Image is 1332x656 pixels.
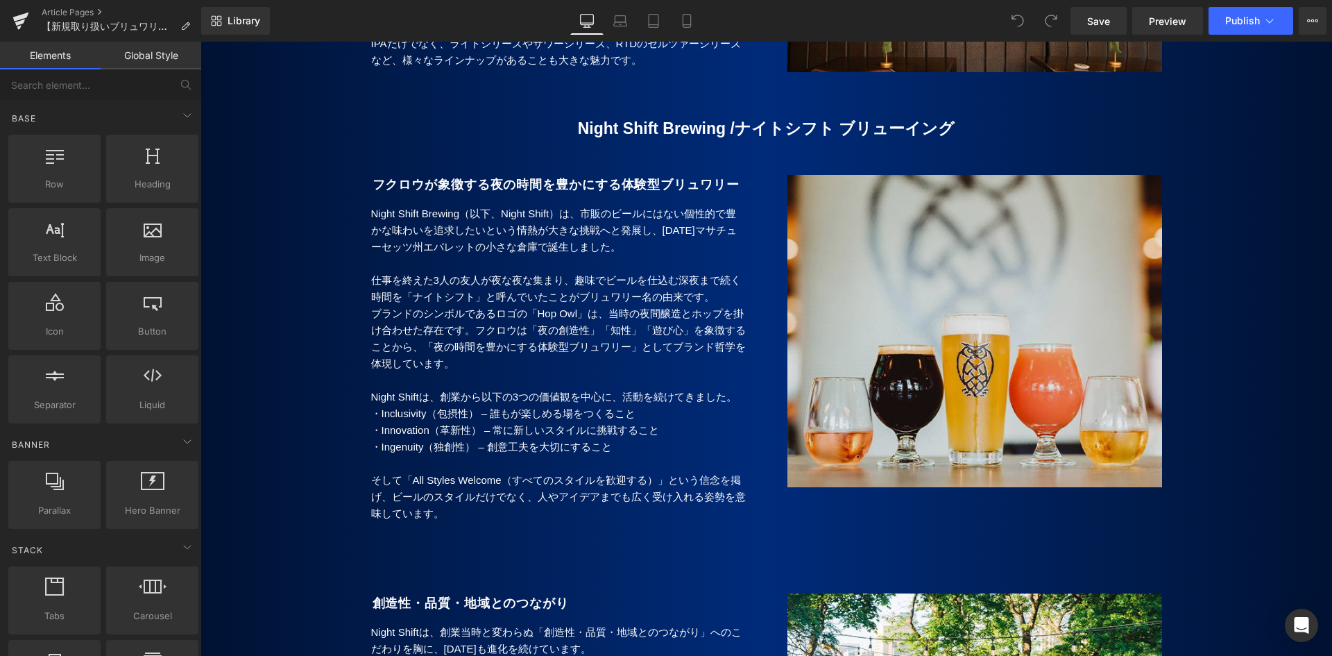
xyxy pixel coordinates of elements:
[171,266,544,294] span: ブランドのシンボルであるロゴの「Hop Owl」は、当時の夜間醸造とホップを掛け合わせた存在です。
[1149,14,1186,28] span: Preview
[171,380,545,397] p: ・Innovation（革新性） – 常に新しいスタイルに挑戦すること
[201,7,270,35] a: New Library
[1132,7,1203,35] a: Preview
[1087,14,1110,28] span: Save
[12,324,96,339] span: Icon
[171,233,540,261] span: 仕事を終えた3人の友人が夜な夜な集まり、趣味でビールを仕込む深夜まで続く時間を「ナイトシフト」と呼んでいたことがブリュワリー名の由来です。
[171,397,545,414] p: ・Ingenuity（独創性） – 創意工夫を大切にすること
[12,503,96,518] span: Parallax
[171,283,545,328] span: フクロウは「夜の創造性」「知性」「遊び心」を象徴することから、「夜の時間を豊かにする体験型ブリュワリー」としてブランド哲学を体現しています。
[110,324,194,339] span: Button
[534,78,754,96] b: ナイトシフト ブリューイング
[110,609,194,623] span: Carousel
[670,7,703,35] a: Mobile
[42,7,201,18] a: Article Pages
[228,15,260,27] span: Library
[12,609,96,623] span: Tabs
[604,7,637,35] a: Laptop
[171,364,545,380] p: ・Inclusivity（包摂性） – 誰もが楽しめる場をつくること
[110,398,194,412] span: Liquid
[12,177,96,192] span: Row
[10,112,37,125] span: Base
[12,398,96,412] span: Separator
[110,503,194,518] span: Hero Banner
[377,78,534,96] b: Night Shift Brewing /
[1225,15,1260,26] span: Publish
[1004,7,1032,35] button: Undo
[1209,7,1293,35] button: Publish
[101,42,201,69] a: Global Style
[10,544,44,557] span: Stack
[172,555,369,569] b: 創造性・品質・地域とのつながり
[1299,7,1326,35] button: More
[172,136,539,150] b: フクロウが象徴する夜の時間を豊かにする体験型ブリュワリー
[637,7,670,35] a: Tablet
[110,251,194,265] span: Image
[570,7,604,35] a: Desktop
[110,177,194,192] span: Heading
[42,21,175,32] span: 【新規取り扱いブリュワリー3社】伝統技法を用いたクラフトラガー『[PERSON_NAME] Abby Craft Lagers』・人と人を繋ぐスマイリーフェイス『Wormtown Brewery...
[171,349,537,361] span: Night Shiftは、創業から以下の3つの価値観を中心に、活動を続けてきました。
[171,166,536,211] span: Night Shift Brewing（以下、Night Shift）は、市販のビールにはない個性的で豊かな味わいを追求したいという情熱が大きな挑戦へと発展し、[DATE]マサチューセッツ州エバ...
[1037,7,1065,35] button: Redo
[12,251,96,265] span: Text Block
[1285,609,1318,642] div: Open Intercom Messenger
[10,438,51,451] span: Banner
[171,582,545,616] p: Night Shiftは、創業当時と変わらぬ「創造性・品質・地域とのつながり」へのこだわりを胸に、[DATE]も進化を続けています。
[171,430,545,480] p: そして「All Styles Welcome（すべてのスタイルを歓迎する）」という信念を掲げ、ビールのスタイルだけでなく、人やアイデアまでも広く受け入れる姿勢を意味しています。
